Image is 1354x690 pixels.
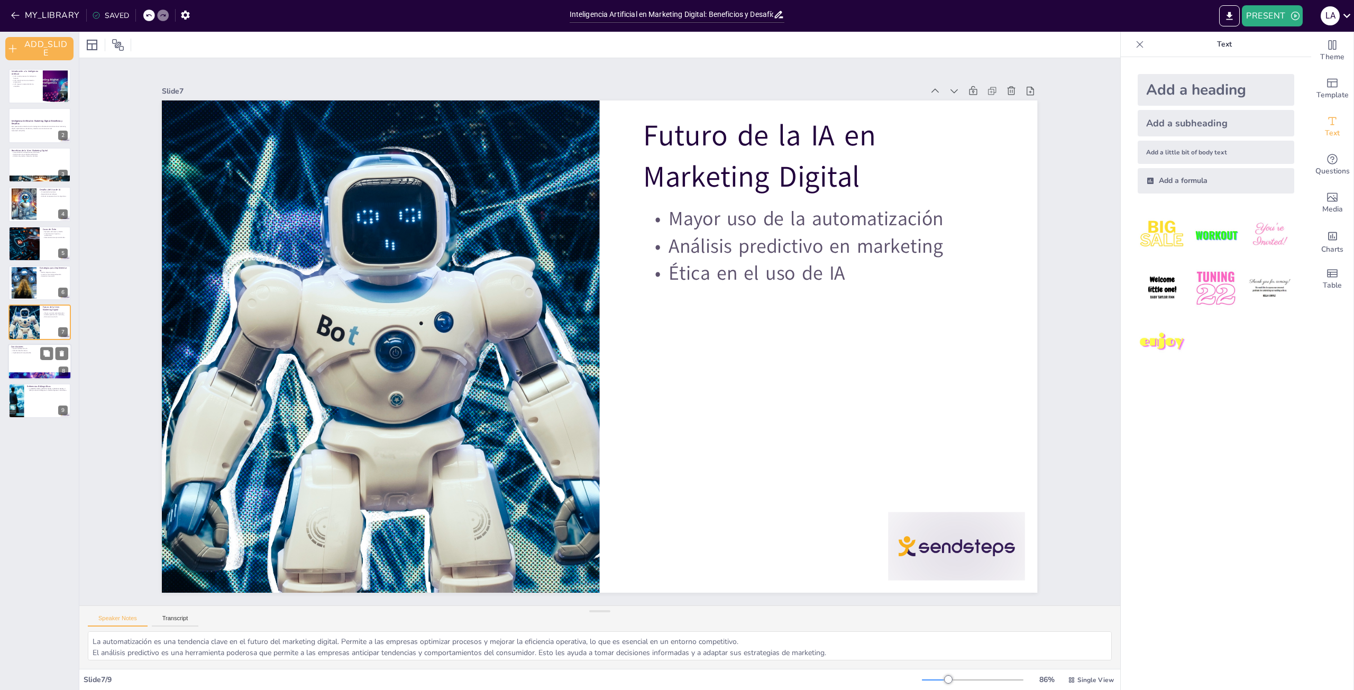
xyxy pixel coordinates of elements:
textarea: La automatización es una tendencia clave en el futuro del marketing digital. Permite a las empres... [88,631,1112,660]
p: Generated with [URL] [12,130,68,132]
div: 86 % [1034,675,1059,685]
p: 1. [PERSON_NAME], [PERSON_NAME], & [PERSON_NAME], P. (2020). Artificial Intelligence: A Modern Ap... [27,388,68,391]
span: Text [1325,127,1340,139]
p: La IA transforma la comunicación empresarial [12,79,40,83]
img: 2.jpeg [1191,210,1240,260]
div: 1 [8,69,71,104]
div: Add a subheading [1138,110,1294,136]
p: Recomendaciones personalizadas [43,236,68,238]
p: Ejemplos de Amazon y Netflix [43,231,68,233]
button: ADD_SLIDE [5,37,74,60]
img: 5.jpeg [1191,264,1240,313]
p: Futuro de la IA en Marketing Digital [43,306,68,311]
p: Capacitar al personal [40,275,68,278]
div: Add a heading [1138,74,1294,106]
button: L A [1321,5,1340,26]
p: Referencias Bibliográficas [27,385,68,388]
div: L A [1321,6,1340,25]
img: 7.jpeg [1138,318,1187,367]
p: Ética en el uso de IA [43,316,68,318]
input: INSERT_TITLE [570,7,774,22]
p: Casos de Éxito [43,227,68,231]
p: Dependencia tecnológica [40,194,68,196]
span: Charts [1321,244,1343,255]
p: Mayor uso de la automatización [43,312,68,314]
p: Conclusiones [11,345,68,348]
p: Crecimiento en ingresos y satisfacción [43,232,68,236]
button: Speaker Notes [88,615,148,627]
div: 4 [58,209,68,219]
p: Definir objetivos claros [40,271,68,273]
p: Esta presentación aborda cómo la inteligencia artificial está transformando el marketing digital,... [12,125,68,129]
p: Falta de transparencia en los algoritmos [40,195,68,197]
p: Desafíos del Uso de IA [40,188,68,191]
div: 5 [58,249,68,258]
div: 3 [8,148,71,182]
img: 1.jpeg [1138,210,1187,260]
div: 7 [8,305,71,339]
button: Duplicate Slide [40,347,53,360]
div: 9 [58,406,68,415]
button: EXPORT_TO_POWERPOINT [1219,5,1240,26]
span: Position [112,39,124,51]
div: 2 [8,108,71,143]
span: Single View [1077,676,1114,684]
div: 7 [58,327,68,337]
div: Add ready made slides [1311,70,1353,108]
p: Implementación responsable [11,352,68,354]
div: Slide 7 / 9 [84,675,922,685]
button: PRESENT [1242,5,1302,26]
div: 1 [58,91,68,100]
p: Optimización de campañas publicitarias [12,153,68,155]
div: 5 [8,226,71,261]
div: 8 [59,366,68,376]
p: Abordar desafíos éticos [11,349,68,352]
button: Delete Slide [56,347,68,360]
p: La IA simula procesos de inteligencia humana [12,76,40,79]
div: 8 [8,344,71,380]
p: Beneficios de la IA en Marketing Digital [12,149,68,152]
div: Add a table [1311,260,1353,298]
p: Estrategias para Implementar IA [40,266,68,272]
div: Change the overall theme [1311,32,1353,70]
div: 3 [58,170,68,179]
p: Personalización de experiencias del cliente [12,151,68,153]
div: Add charts and graphs [1311,222,1353,260]
button: Transcript [152,615,199,627]
div: Add a formula [1138,168,1294,194]
p: Introducción a la Inteligencia Artificial [12,70,40,76]
div: Layout [84,36,100,53]
p: Futuro de la IA en Marketing Digital [644,115,994,197]
span: Theme [1320,51,1344,63]
p: Análisis de grandes volúmenes de datos [12,155,68,158]
p: Text [1148,32,1301,57]
p: Análisis predictivo en marketing [644,233,994,260]
p: Privacidad de los datos [40,191,68,194]
p: Oportunidades de la IA [11,348,68,350]
div: 6 [58,288,68,297]
p: Mayor uso de la automatización [644,205,994,232]
span: Template [1316,89,1349,101]
button: MY_LIBRARY [8,7,84,24]
p: Ética en el uso de IA [644,260,994,287]
img: 6.jpeg [1245,264,1294,313]
div: Slide 7 [162,86,923,96]
img: 4.jpeg [1138,264,1187,313]
div: Add a little bit of body text [1138,141,1294,164]
p: Invertir en tecnología adecuada [40,273,68,275]
span: Table [1323,280,1342,291]
div: 2 [58,131,68,140]
div: 6 [8,265,71,300]
span: Questions [1315,165,1350,177]
div: 4 [8,187,71,222]
div: 9 [8,383,71,418]
div: Add text boxes [1311,108,1353,146]
img: 3.jpeg [1245,210,1294,260]
strong: Inteligencia Artificial en Marketing Digital: Beneficios y Desafíos [12,119,62,125]
p: La IA mejora la efectividad de las campañas [12,83,40,87]
div: SAVED [92,11,129,21]
p: Análisis predictivo en marketing [43,314,68,316]
span: Media [1322,204,1343,215]
div: Get real-time input from your audience [1311,146,1353,184]
div: Add images, graphics, shapes or video [1311,184,1353,222]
